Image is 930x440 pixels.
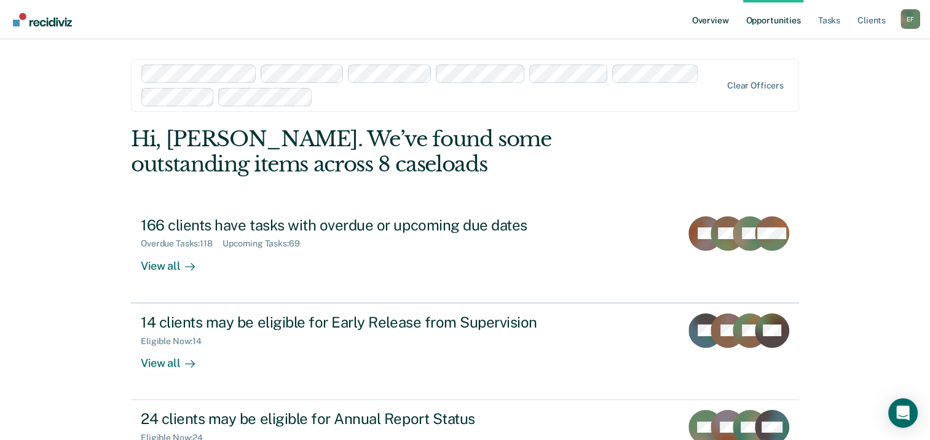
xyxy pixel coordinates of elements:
[141,238,223,249] div: Overdue Tasks : 118
[141,336,211,347] div: Eligible Now : 14
[223,238,310,249] div: Upcoming Tasks : 69
[131,303,799,400] a: 14 clients may be eligible for Early Release from SupervisionEligible Now:14View all
[131,127,665,177] div: Hi, [PERSON_NAME]. We’ve found some outstanding items across 8 caseloads
[141,410,572,428] div: 24 clients may be eligible for Annual Report Status
[13,13,72,26] img: Recidiviz
[141,346,210,370] div: View all
[888,398,918,428] div: Open Intercom Messenger
[900,9,920,29] div: E F
[141,249,210,273] div: View all
[141,216,572,234] div: 166 clients have tasks with overdue or upcoming due dates
[131,206,799,303] a: 166 clients have tasks with overdue or upcoming due datesOverdue Tasks:118Upcoming Tasks:69View all
[900,9,920,29] button: Profile dropdown button
[727,81,784,91] div: Clear officers
[141,313,572,331] div: 14 clients may be eligible for Early Release from Supervision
